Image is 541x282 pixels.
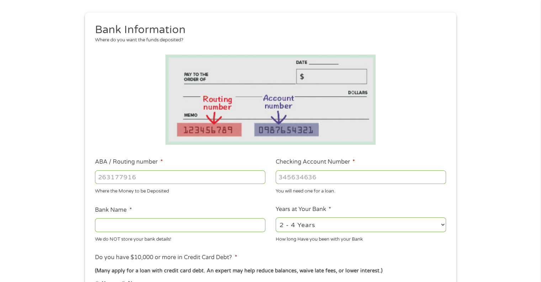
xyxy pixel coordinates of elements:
[276,170,446,184] input: 345634636
[95,267,446,275] div: (Many apply for a loan with credit card debt. An expert may help reduce balances, waive late fees...
[95,233,265,243] div: We do NOT store your bank details!
[95,254,237,261] label: Do you have $10,000 or more in Credit Card Debt?
[95,37,441,44] div: Where do you want the funds deposited?
[276,158,355,166] label: Checking Account Number
[165,55,376,145] img: Routing number location
[95,170,265,184] input: 263177916
[95,23,441,37] h2: Bank Information
[276,233,446,243] div: How long Have you been with your Bank
[276,206,331,213] label: Years at Your Bank
[276,185,446,195] div: You will need one for a loan.
[95,158,163,166] label: ABA / Routing number
[95,206,132,214] label: Bank Name
[95,185,265,195] div: Where the Money to be Deposited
